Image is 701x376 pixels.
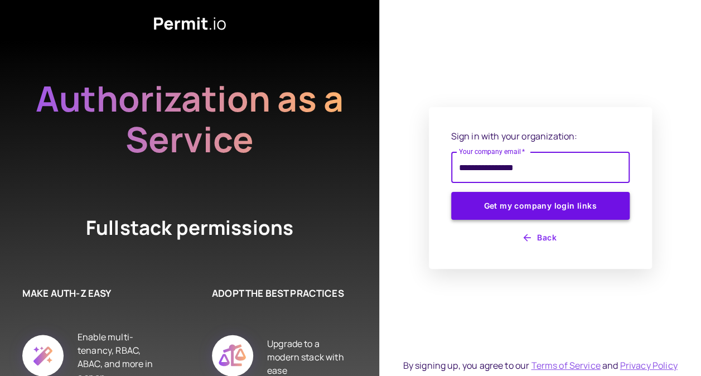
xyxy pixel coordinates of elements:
[451,229,630,247] button: Back
[531,359,600,372] a: Terms of Service
[459,147,525,156] label: Your company email
[620,359,677,372] a: Privacy Policy
[451,192,630,220] button: Get my company login links
[403,359,677,372] div: By signing up, you agree to our and
[45,214,335,242] h4: Fullstack permissions
[212,286,346,301] h6: ADOPT THE BEST PRACTICES
[451,129,630,143] p: Sign in with your organization:
[22,286,156,301] h6: MAKE AUTH-Z EASY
